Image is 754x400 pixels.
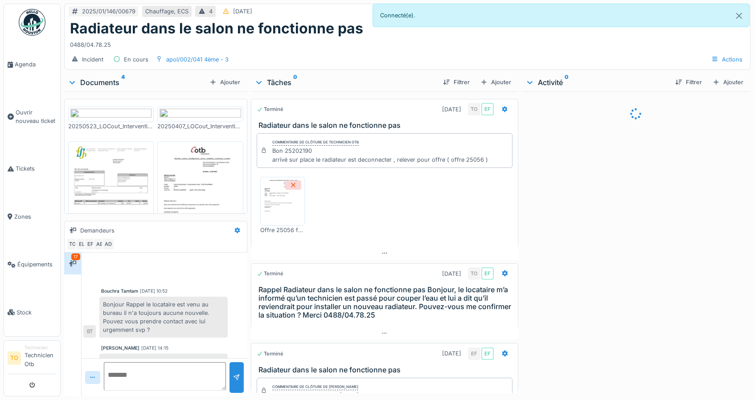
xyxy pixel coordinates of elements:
[157,122,243,131] div: 20250407_LOCout_Intervention Techem_Apollo 2-41.docx
[160,109,241,120] img: 1f1f09a8-7140-47bd-91bf-1a3b2a4a93f0-20250407_LOCout_Intervention%20Techem_Apollo%202-41.docx
[258,121,514,130] h3: Radiateur dans le salon ne fonctionne pas
[16,308,57,317] span: Stock
[16,108,57,125] span: Ouvrir nouveau ticket
[4,88,60,145] a: Ouvrir nouveau ticket
[75,238,88,250] div: EL
[4,241,60,288] a: Équipements
[442,269,461,278] div: [DATE]
[17,260,57,269] span: Équipements
[672,76,705,88] div: Filtrer
[293,77,297,88] sup: 0
[481,103,494,115] div: EF
[4,41,60,88] a: Agenda
[99,354,228,387] div: Bonjour, le locataire s'est présenté [DATE] car la locataire n'a toujours pas de nouvelles
[93,238,106,250] div: AB
[25,344,57,372] li: Technicien Otb
[260,226,305,234] div: Offre 25056 foyer.pdf
[4,145,60,192] a: Tickets
[4,193,60,241] a: Zones
[272,391,359,400] div: confirmé par locataire le [DATE]
[14,212,57,221] span: Zones
[373,4,750,27] div: Connecté(e).
[272,139,359,146] div: Commentaire de clôture de Technicien Otb
[140,288,168,294] div: [DATE] 10:52
[25,344,57,351] div: Technicien
[257,106,283,113] div: Terminé
[481,267,494,280] div: EF
[4,289,60,336] a: Stock
[209,7,213,16] div: 4
[84,238,97,250] div: EF
[481,347,494,360] div: EF
[8,344,57,374] a: TO TechnicienTechnicien Otb
[70,109,152,120] img: 66baa3fe-4664-412f-bfa7-87f5bca0666c-20250523_LOCout_Intervention%20Techem_Apollo%202-41.docx
[262,179,303,224] img: jo17ckpehvd1yt4apqce5m1kl31m
[258,366,514,374] h3: Radiateur dans le salon ne fonctionne pas
[70,37,745,49] div: 0488/04.78.25
[145,7,188,16] div: Chauffage, ECS
[8,351,21,365] li: TO
[206,76,244,88] div: Ajouter
[15,60,57,69] span: Agenda
[468,103,480,115] div: TO
[477,76,515,88] div: Ajouter
[82,55,103,64] div: Incident
[99,297,228,338] div: Bonjour Rappel le locataire est venu au bureau il n'a toujours aucune nouvelle. Pouvez vous prend...
[442,349,461,358] div: [DATE]
[272,384,358,390] div: Commentaire de clôture de [PERSON_NAME]
[66,238,79,250] div: TO
[16,164,57,173] span: Tickets
[80,226,115,235] div: Demandeurs
[729,4,749,28] button: Close
[166,55,229,64] div: apol/002/041 4ème - 3
[19,9,45,36] img: Badge_color-CXgf-gQk.svg
[272,147,488,163] div: Bon 25202190 arrivé sur place le radiateur est deconnecter , relever pour offre ( offre 25056 )
[141,345,168,351] div: [DATE] 14:15
[257,270,283,278] div: Terminé
[439,76,473,88] div: Filtrer
[71,253,80,260] div: 17
[101,288,138,294] div: Bouchra Tamtam
[468,347,480,360] div: EF
[468,267,480,280] div: TO
[442,105,461,114] div: [DATE]
[160,143,241,258] img: ll06qfc9r16zqynatvziurvnkath
[101,345,139,351] div: [PERSON_NAME]
[102,238,115,250] div: AD
[68,77,206,88] div: Documents
[82,7,135,16] div: 2025/01/146/00679
[68,122,154,131] div: 20250523_LOCout_Intervention Techem_Apollo 2-41.docx
[124,55,148,64] div: En cours
[707,53,746,66] div: Actions
[257,350,283,358] div: Terminé
[565,77,569,88] sup: 0
[254,77,436,88] div: Tâches
[70,143,152,258] img: bl7mh14aao3nu9wm1f93ejtgt4co
[709,76,747,88] div: Ajouter
[233,7,252,16] div: [DATE]
[121,77,125,88] sup: 4
[525,77,668,88] div: Activité
[70,20,363,37] h1: Radiateur dans le salon ne fonctionne pas
[258,286,514,320] h3: Rappel Radiateur dans le salon ne fonctionne pas Bonjour, le locataire m’a informé qu’un technici...
[83,325,96,338] div: BT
